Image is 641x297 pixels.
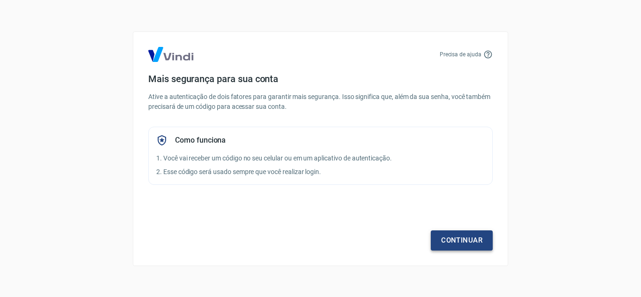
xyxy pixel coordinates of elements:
p: Precisa de ajuda [440,50,481,59]
p: 1. Você vai receber um código no seu celular ou em um aplicativo de autenticação. [156,153,485,163]
img: Logo Vind [148,47,193,62]
a: Continuar [431,230,493,250]
p: 2. Esse código será usado sempre que você realizar login. [156,167,485,177]
p: Ative a autenticação de dois fatores para garantir mais segurança. Isso significa que, além da su... [148,92,493,112]
h5: Como funciona [175,136,226,145]
h4: Mais segurança para sua conta [148,73,493,84]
